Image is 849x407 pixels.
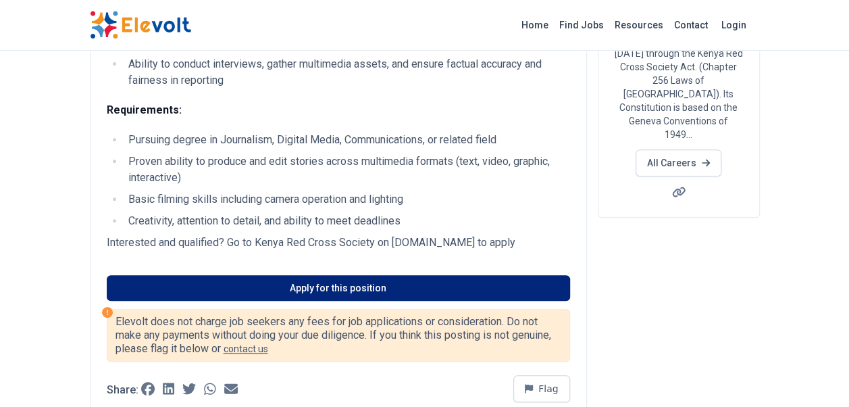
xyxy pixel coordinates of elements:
p: The Kenya Red Cross Society (KRCS) was established on [DATE] through the Kenya Red Cross Society ... [615,20,743,141]
a: contact us [224,343,268,354]
li: Proven ability to produce and edit stories across multimedia formats (text, video, graphic, inter... [124,153,570,186]
a: Login [713,11,754,39]
a: Home [516,14,554,36]
iframe: Chat Widget [781,342,849,407]
p: Share: [107,385,138,396]
a: Find Jobs [554,14,609,36]
li: Basic filming skills including camera operation and lighting [124,191,570,208]
li: Ability to conduct interviews, gather multimedia assets, and ensure factual accuracy and fairness... [124,56,570,89]
li: Pursuing degree in Journalism, Digital Media, Communications, or related field [124,132,570,148]
p: Interested and qualified? Go to Kenya Red Cross Society on [DOMAIN_NAME] to apply [107,235,570,251]
strong: Requirements: [107,103,182,116]
a: Resources [609,14,669,36]
a: Contact [669,14,713,36]
a: Apply for this position [107,275,570,301]
p: Elevolt does not charge job seekers any fees for job applications or consideration. Do not make a... [115,315,561,356]
a: All Careers [636,149,721,176]
li: Creativity, attention to detail, and ability to meet deadlines [124,213,570,229]
button: Flag [513,375,570,402]
img: Elevolt [90,11,191,39]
